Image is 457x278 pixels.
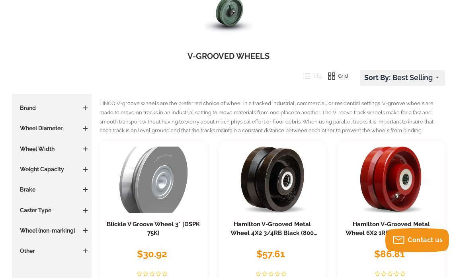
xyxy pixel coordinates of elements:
[100,99,445,135] p: LINCO V-groove wheels are the preferred choice of wheel in a tracked industrial, commercial, or r...
[16,124,88,132] h3: Wheel Diameter
[16,145,88,153] h3: Wheel Width
[322,70,348,82] button: Grid
[374,248,405,260] span: $86.81
[256,248,285,260] span: $57.61
[408,236,443,244] span: Contact us
[16,247,88,255] h3: Other
[12,51,445,62] h1: V-GROOVED WHEELS
[16,227,88,235] h3: Wheel (non-marking)
[297,70,322,82] button: List
[16,104,88,112] h3: Brand
[385,228,449,252] button: Contact us
[137,248,167,260] span: $30.92
[16,165,88,173] h3: Weight Capacity
[16,206,88,214] h3: Caster Type
[230,221,317,245] a: Hamilton V-Grooved Metal Wheel 4X2 3/4RB Black (800 LBS Cap)
[16,186,88,194] h3: Brake
[107,221,200,237] a: Blickle V Groove Wheel 3" [DSPK 75K]
[346,221,440,245] a: Hamilton V-Grooved Metal Wheel 6X2 1RB Black (1000 LBS Cap)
